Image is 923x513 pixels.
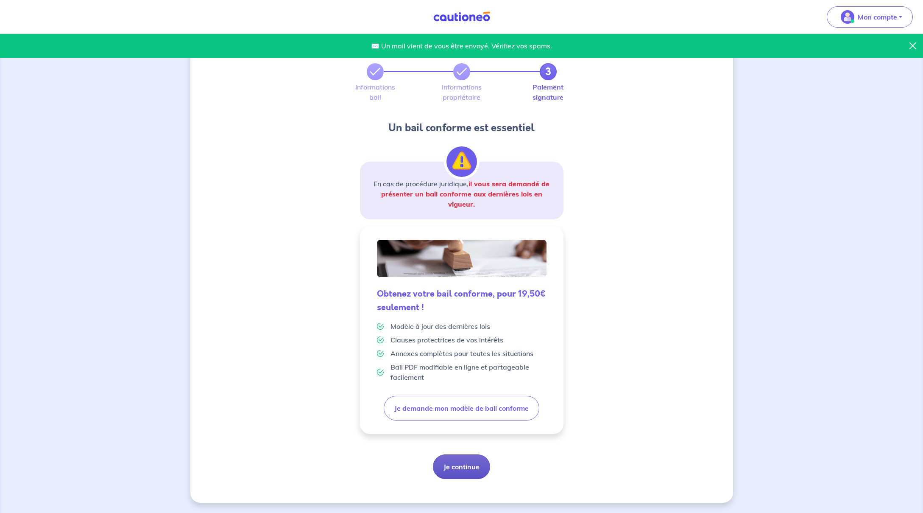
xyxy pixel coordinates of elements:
img: valid-lease.png [377,240,547,277]
label: Informations bail [367,84,384,101]
p: Annexes complètes pour toutes les situations [390,348,533,359]
p: Mon compte [858,12,897,22]
p: En cas de procédure juridique, [370,179,553,209]
a: 3 [540,63,557,80]
h4: Un bail conforme est essentiel [360,121,563,135]
img: Cautioneo [430,11,494,22]
strong: il vous sera demandé de présenter un bail conforme aux dernières lois en vigueur. [381,179,550,208]
button: Je continue [433,454,490,479]
img: illu_alert.svg [446,146,477,177]
p: Modèle à jour des dernières lois [390,321,490,331]
p: Bail PDF modifiable en ligne et partageable facilement [390,362,547,382]
p: Clauses protectrices de vos intérêts [390,335,503,345]
h5: Obtenez votre bail conforme, pour 19,50€ seulement ! [377,287,547,314]
label: Paiement signature [540,84,557,101]
img: illu_account_valid_menu.svg [841,10,854,24]
button: Je demande mon modèle de bail conforme [384,396,539,420]
button: illu_account_valid_menu.svgMon compte [827,6,913,28]
label: Informations propriétaire [453,84,470,101]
